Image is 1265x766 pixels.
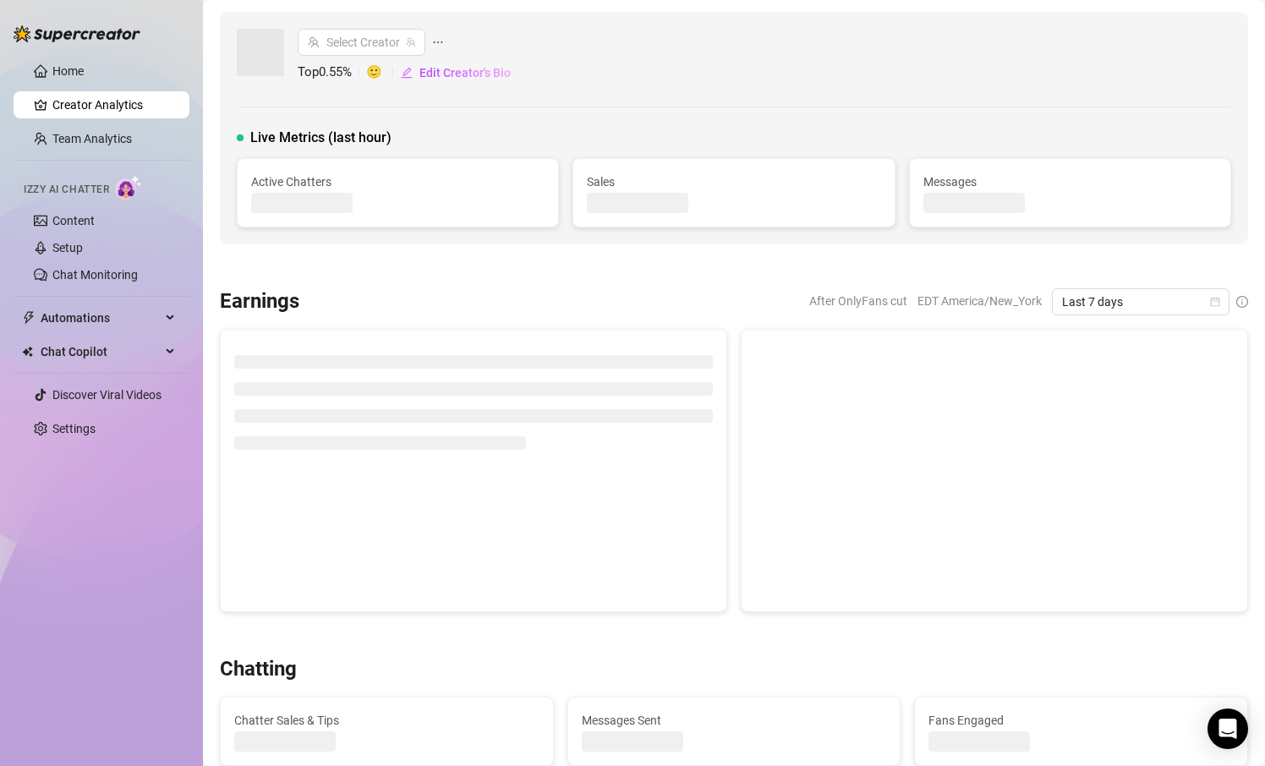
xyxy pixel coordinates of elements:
[251,172,545,191] span: Active Chatters
[22,311,36,325] span: thunderbolt
[52,422,96,435] a: Settings
[41,338,161,365] span: Chat Copilot
[1236,296,1248,308] span: info-circle
[1207,709,1248,749] div: Open Intercom Messenger
[809,288,907,314] span: After OnlyFans cut
[923,172,1217,191] span: Messages
[1062,289,1219,315] span: Last 7 days
[41,304,161,331] span: Automations
[587,172,880,191] span: Sales
[52,132,132,145] a: Team Analytics
[220,288,299,315] h3: Earnings
[250,128,392,148] span: Live Metrics (last hour)
[401,67,413,79] span: edit
[582,711,887,730] span: Messages Sent
[400,59,512,86] button: Edit Creator's Bio
[116,175,142,200] img: AI Chatter
[52,388,162,402] a: Discover Viral Videos
[52,268,138,282] a: Chat Monitoring
[14,25,140,42] img: logo-BBDzfeDw.svg
[419,66,511,79] span: Edit Creator's Bio
[432,29,444,56] span: ellipsis
[24,182,109,198] span: Izzy AI Chatter
[1210,297,1220,307] span: calendar
[366,63,400,83] span: 🙂
[52,64,84,78] a: Home
[234,711,539,730] span: Chatter Sales & Tips
[917,288,1042,314] span: EDT America/New_York
[928,711,1234,730] span: Fans Engaged
[22,346,33,358] img: Chat Copilot
[406,37,416,47] span: team
[52,241,83,254] a: Setup
[298,63,366,83] span: Top 0.55 %
[52,214,95,227] a: Content
[52,91,176,118] a: Creator Analytics
[220,656,297,683] h3: Chatting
